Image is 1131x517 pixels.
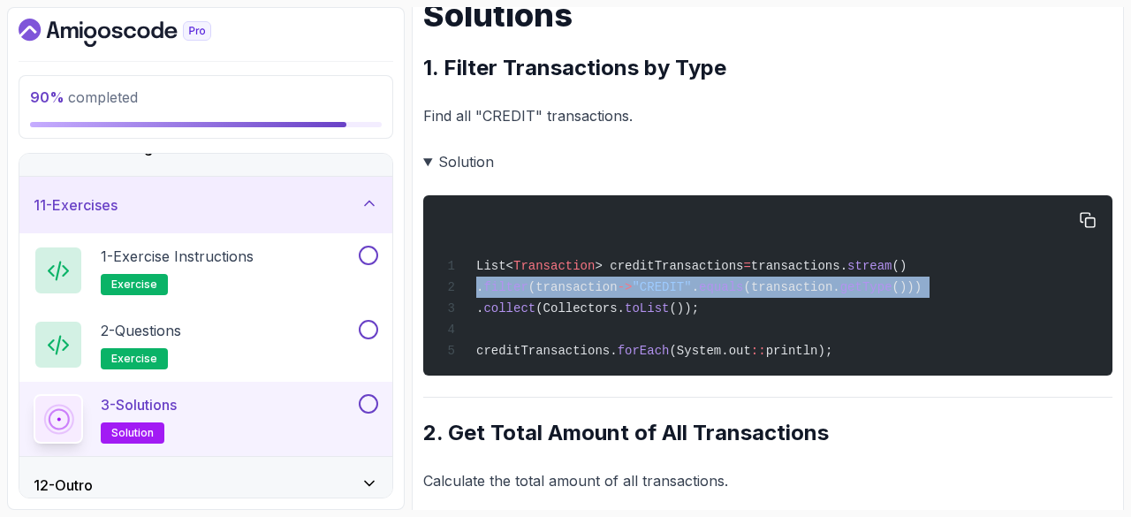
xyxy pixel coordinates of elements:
[618,344,670,358] span: forEach
[19,19,252,47] a: Dashboard
[101,394,177,415] p: 3 - Solutions
[632,280,691,294] span: "CREDIT"
[766,344,833,358] span: println);
[19,457,392,513] button: 12-Outro
[743,259,750,273] span: =
[423,468,1112,493] p: Calculate the total amount of all transactions.
[892,259,907,273] span: ()
[19,177,392,233] button: 11-Exercises
[34,394,378,444] button: 3-Solutionssolution
[528,280,618,294] span: (transaction
[111,278,157,292] span: exercise
[476,301,483,316] span: .
[423,149,1112,174] summary: Solution
[423,419,1112,447] h2: 2. Get Total Amount of All Transactions
[751,259,847,273] span: transactions.
[423,103,1112,128] p: Find all "CREDIT" transactions.
[483,301,535,316] span: collect
[34,475,93,496] h3: 12 - Outro
[476,280,483,294] span: .
[34,194,118,216] h3: 11 - Exercises
[625,301,669,316] span: toList
[423,54,1112,82] h2: 1. Filter Transactions by Type
[34,320,378,369] button: 2-Questionsexercise
[30,88,138,106] span: completed
[847,259,892,273] span: stream
[595,259,743,273] span: > creditTransactions
[476,259,513,273] span: List<
[744,280,840,294] span: (transaction.
[513,259,595,273] span: Transaction
[618,280,633,294] span: ->
[892,280,922,294] span: ()))
[30,88,65,106] span: 90 %
[535,301,625,316] span: (Collectors.
[669,344,750,358] span: (System.out
[840,280,892,294] span: getType
[751,344,766,358] span: ::
[692,280,699,294] span: .
[111,352,157,366] span: exercise
[483,280,528,294] span: filter
[669,301,699,316] span: ());
[111,426,154,440] span: solution
[476,344,618,358] span: creditTransactions.
[101,320,181,341] p: 2 - Questions
[101,246,254,267] p: 1 - Exercise Instructions
[699,280,743,294] span: equals
[34,246,378,295] button: 1-Exercise Instructionsexercise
